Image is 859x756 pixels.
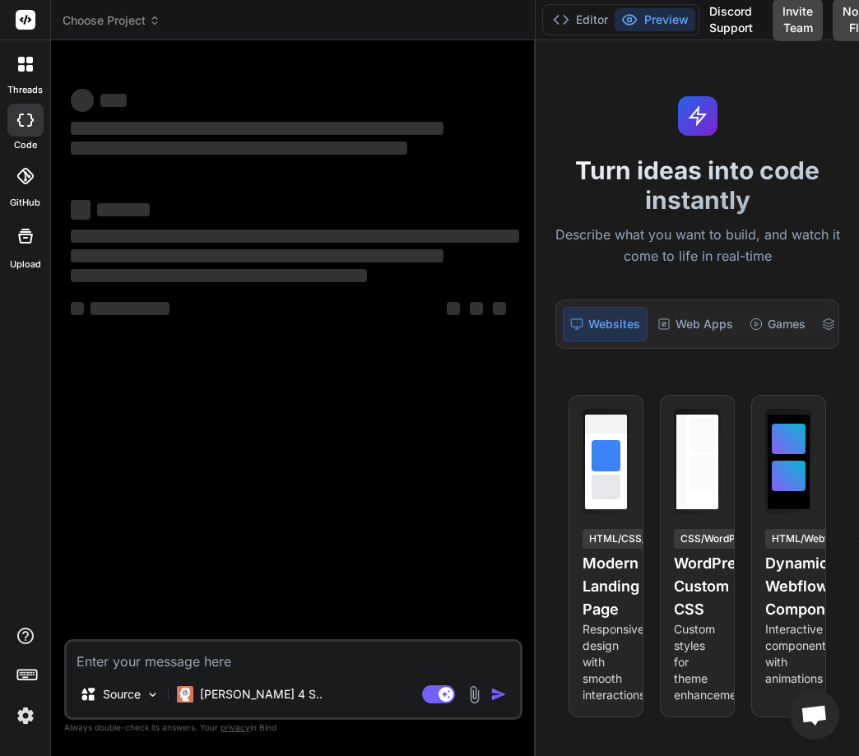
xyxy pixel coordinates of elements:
span: ‌ [71,302,84,315]
p: [PERSON_NAME] 4 S.. [200,686,323,703]
span: ‌ [71,269,367,282]
span: ‌ [91,302,169,315]
img: settings [12,702,39,730]
span: ‌ [71,89,94,112]
p: Responsive design with smooth interactions [583,621,629,703]
p: Source [103,686,141,703]
button: Preview [615,8,695,31]
div: CSS/WordPress [674,529,762,549]
p: Custom styles for theme enhancement [674,621,721,703]
img: attachment [465,685,484,704]
div: Websites [563,307,648,341]
p: Describe what you want to build, and watch it come to life in real-time [546,225,849,267]
div: Games [743,307,812,341]
label: GitHub [10,196,40,210]
h4: Modern Landing Page [583,552,629,621]
img: icon [490,686,507,703]
h4: Dynamic Webflow Component [765,552,812,621]
span: privacy [221,722,250,732]
h1: Turn ideas into code instantly [546,155,849,215]
label: code [14,138,37,152]
span: ‌ [470,302,483,315]
span: Choose Project [63,12,160,29]
p: Interactive components with animations [765,621,812,687]
span: ‌ [447,302,460,315]
span: ‌ [71,200,91,220]
img: Claude 4 Sonnet [177,686,193,703]
div: HTML/Webflow [765,529,852,549]
span: ‌ [71,122,443,135]
span: ‌ [71,249,443,262]
span: ‌ [71,141,407,155]
span: ‌ [493,302,506,315]
div: Open chat [790,690,839,740]
img: Pick Models [146,688,160,702]
h4: WordPress Custom CSS [674,552,721,621]
span: ‌ [97,203,150,216]
span: ‌ [100,94,127,107]
button: Editor [546,8,615,31]
p: Always double-check its answers. Your in Bind [64,720,522,735]
div: HTML/CSS/JS [583,529,663,549]
label: Upload [10,257,41,271]
label: threads [7,83,43,97]
div: Web Apps [651,307,740,341]
span: ‌ [71,230,519,243]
